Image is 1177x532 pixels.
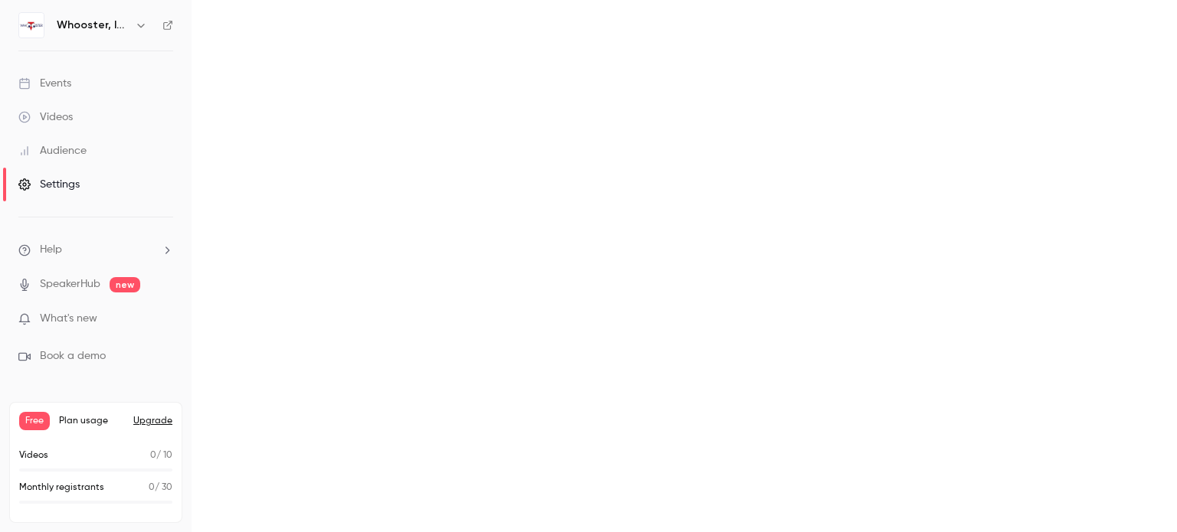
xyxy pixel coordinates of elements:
[57,18,129,33] h6: Whooster, Inc.
[150,451,156,460] span: 0
[133,415,172,427] button: Upgrade
[149,483,155,492] span: 0
[18,242,173,258] li: help-dropdown-opener
[40,242,62,258] span: Help
[150,449,172,462] p: / 10
[19,13,44,38] img: Whooster, Inc.
[149,481,172,494] p: / 30
[19,412,50,430] span: Free
[18,76,71,91] div: Events
[59,415,124,427] span: Plan usage
[110,277,140,292] span: new
[18,177,80,192] div: Settings
[40,276,100,292] a: SpeakerHub
[19,481,104,494] p: Monthly registrants
[40,348,106,364] span: Book a demo
[40,311,97,327] span: What's new
[18,109,73,125] div: Videos
[18,143,87,158] div: Audience
[19,449,48,462] p: Videos
[155,312,173,326] iframe: Noticeable Trigger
